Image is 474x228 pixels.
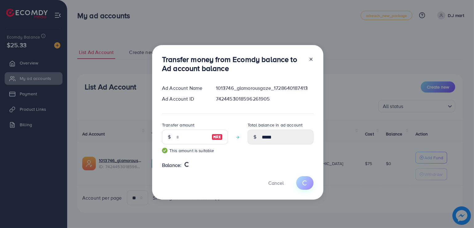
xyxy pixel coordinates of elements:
[212,133,223,141] img: image
[162,162,181,169] span: Balance:
[162,122,194,128] label: Transfer amount
[162,147,228,154] small: This amount is suitable
[261,176,291,189] button: Cancel
[157,95,211,102] div: Ad Account ID
[157,85,211,92] div: Ad Account Name
[211,85,318,92] div: 1013746_glamorousgaze_1728640187413
[268,180,284,186] span: Cancel
[211,95,318,102] div: 7424453018596261905
[162,55,304,73] h3: Transfer money from Ecomdy balance to Ad account balance
[162,148,168,153] img: guide
[248,122,302,128] label: Total balance in ad account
